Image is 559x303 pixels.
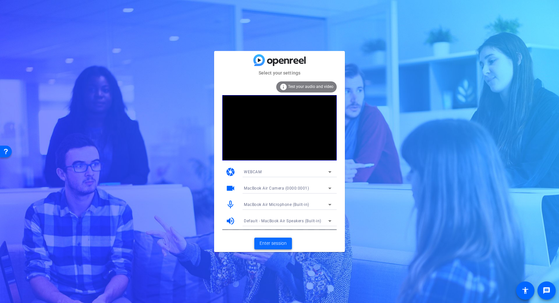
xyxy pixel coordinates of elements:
[244,186,309,191] span: MacBook Air Camera (0000:0001)
[288,84,333,89] span: Test your audio and video
[260,240,287,247] span: Enter session
[254,238,292,249] button: Enter session
[279,83,287,91] mat-icon: info
[226,200,235,210] mat-icon: mic_none
[214,69,345,76] mat-card-subtitle: Select your settings
[521,287,529,295] mat-icon: accessibility
[226,183,235,193] mat-icon: videocam
[244,202,309,207] span: MacBook Air Microphone (Built-in)
[226,216,235,226] mat-icon: volume_up
[226,167,235,177] mat-icon: camera
[244,219,321,223] span: Default - MacBook Air Speakers (Built-in)
[253,54,306,66] img: blue-gradient.svg
[244,170,262,174] span: WEBCAM
[543,287,551,295] mat-icon: message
